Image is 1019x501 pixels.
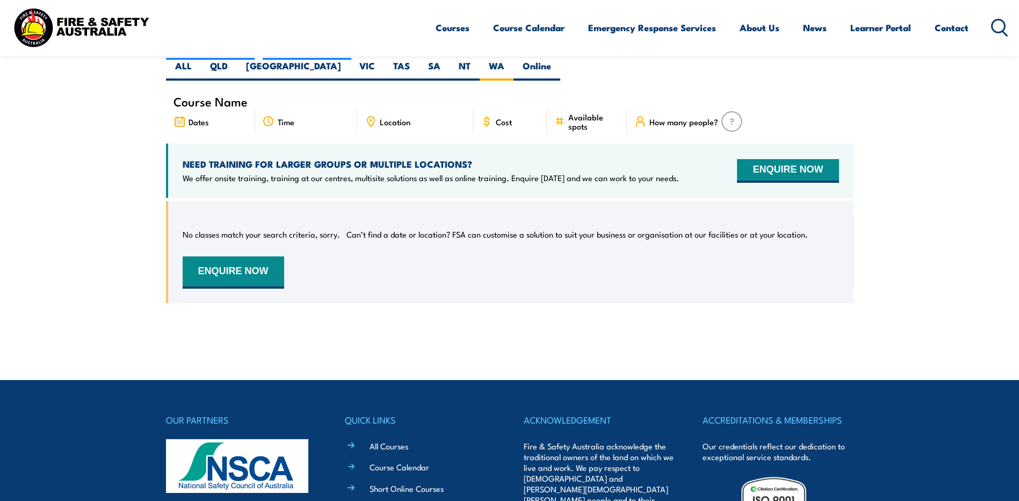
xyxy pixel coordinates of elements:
[740,13,779,42] a: About Us
[370,461,429,473] a: Course Calendar
[419,60,450,81] label: SA
[588,13,716,42] a: Emergency Response Services
[166,412,316,427] h4: OUR PARTNERS
[201,60,237,81] label: QLD
[237,60,350,81] label: [GEOGRAPHIC_DATA]
[496,117,512,126] span: Cost
[703,412,853,427] h4: ACCREDITATIONS & MEMBERSHIPS
[850,13,911,42] a: Learner Portal
[183,173,679,183] p: We offer onsite training, training at our centres, multisite solutions as well as online training...
[493,13,565,42] a: Course Calendar
[166,439,308,493] img: nsca-logo-footer
[803,13,827,42] a: News
[384,60,419,81] label: TAS
[935,13,969,42] a: Contact
[183,256,284,289] button: ENQUIRE NOW
[568,112,619,131] span: Available spots
[183,229,340,240] p: No classes match your search criteria, sorry.
[380,117,410,126] span: Location
[278,117,294,126] span: Time
[703,441,853,462] p: Our credentials reflect our dedication to exceptional service standards.
[649,117,718,126] span: How many people?
[346,229,808,240] p: Can’t find a date or location? FSA can customise a solution to suit your business or organisation...
[370,440,408,452] a: All Courses
[166,60,201,81] label: ALL
[514,60,560,81] label: Online
[345,412,495,427] h4: QUICK LINKS
[480,60,514,81] label: WA
[183,158,679,170] h4: NEED TRAINING FOR LARGER GROUPS OR MULTIPLE LOCATIONS?
[737,159,839,183] button: ENQUIRE NOW
[350,60,384,81] label: VIC
[436,13,469,42] a: Courses
[524,412,674,427] h4: ACKNOWLEDGEMENT
[174,97,248,106] span: Course Name
[370,483,444,494] a: Short Online Courses
[450,60,480,81] label: NT
[189,117,209,126] span: Dates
